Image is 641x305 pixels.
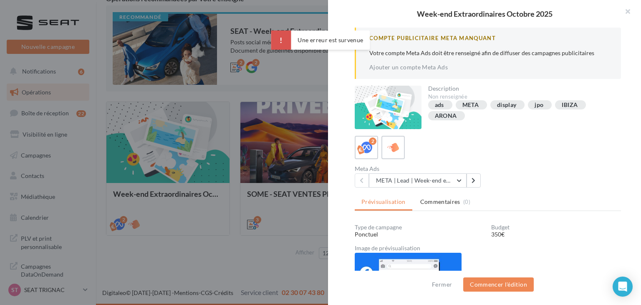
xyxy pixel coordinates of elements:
a: Ajouter un compte Meta Ads [369,64,448,71]
div: display [497,102,516,108]
div: META [462,102,479,108]
div: Image de prévisualisation [355,245,621,251]
div: 2 [369,137,376,145]
div: Type de campagne [355,224,485,230]
p: Votre compte Meta Ads doit être renseigné afin de diffuser des campagnes publicitaires [369,49,608,57]
div: IBIZA [562,102,578,108]
span: Commentaires [420,198,460,206]
button: Commencer l'édition [463,277,534,292]
div: Open Intercom Messenger [613,277,633,297]
div: jpo [535,102,543,108]
button: META | Lead | Week-end extraordinaires Octobre 2025 [369,173,467,188]
div: 350€ [491,230,621,239]
div: Une erreur est survenue [271,30,370,50]
button: Fermer [429,280,455,290]
div: ARONA [435,113,457,119]
span: (0) [463,198,470,205]
div: ads [435,102,444,108]
div: Compte Publicitaire Meta Manquant [369,34,608,42]
div: Budget [491,224,621,230]
div: Meta Ads [355,166,485,172]
div: Description [428,86,615,91]
div: Week-end Extraordinaires Octobre 2025 [341,10,628,18]
div: Non renseignée [428,93,615,101]
div: Ponctuel [355,230,485,239]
